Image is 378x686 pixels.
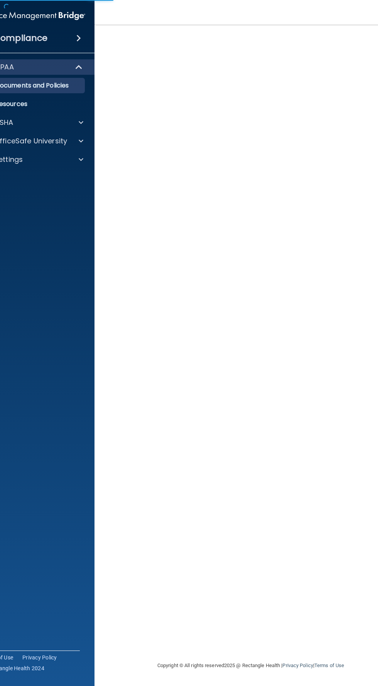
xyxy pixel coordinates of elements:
a: Terms of Use [314,662,344,668]
a: Privacy Policy [22,654,57,661]
a: Privacy Policy [282,662,313,668]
